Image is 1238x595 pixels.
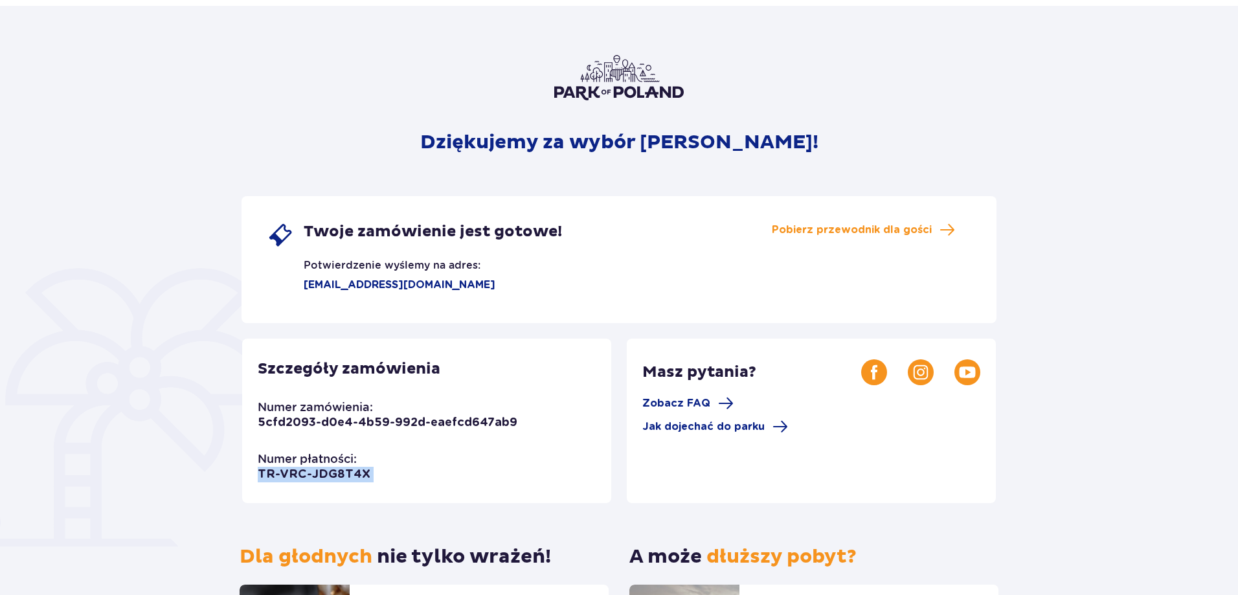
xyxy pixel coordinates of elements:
[258,399,373,415] p: Numer zamówienia:
[258,415,517,431] p: 5cfd2093-d0e4-4b59-992d-eaefcd647ab9
[642,363,861,382] p: Masz pytania?
[642,396,734,411] a: Zobacz FAQ
[267,278,495,292] p: [EMAIL_ADDRESS][DOMAIN_NAME]
[420,130,818,155] p: Dziękujemy za wybór [PERSON_NAME]!
[258,451,357,467] p: Numer płatności:
[772,223,932,237] span: Pobierz przewodnik dla gości
[772,222,955,238] a: Pobierz przewodnik dla gości
[642,420,765,434] span: Jak dojechać do parku
[908,359,934,385] img: Instagram
[240,544,372,568] span: Dla głodnych
[706,544,857,568] span: dłuższy pobyt?
[954,359,980,385] img: Youtube
[554,55,684,100] img: Park of Poland logo
[861,359,887,385] img: Facebook
[304,222,562,241] span: Twoje zamówienie jest gotowe!
[267,222,293,248] img: single ticket icon
[258,467,370,482] p: TR-VRC-JDG8T4X
[629,544,857,569] p: A może
[240,544,551,569] p: nie tylko wrażeń!
[258,359,440,379] p: Szczegóły zamówienia
[267,248,480,273] p: Potwierdzenie wyślemy na adres:
[642,419,788,434] a: Jak dojechać do parku
[642,396,710,410] span: Zobacz FAQ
